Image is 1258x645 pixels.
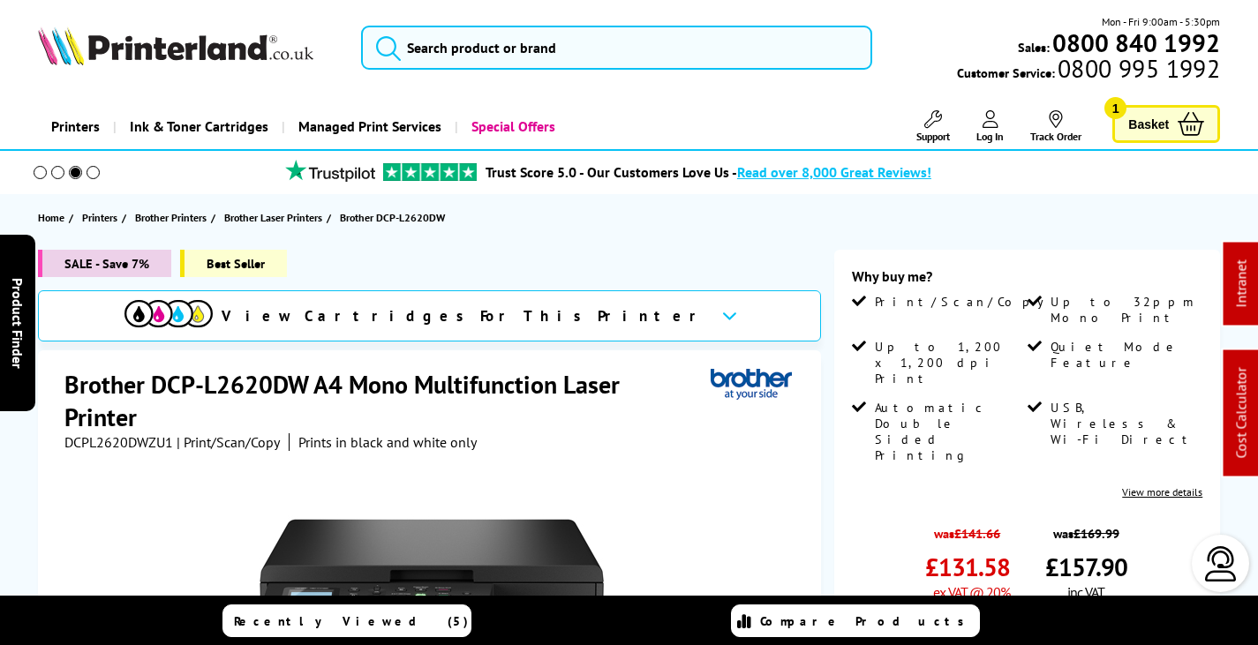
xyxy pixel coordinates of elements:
a: Brother DCP-L2620DW [340,208,449,227]
a: Managed Print Services [282,104,455,149]
a: Special Offers [455,104,569,149]
a: Log In [976,110,1004,143]
a: Ink & Toner Cartridges [113,104,282,149]
strike: £169.99 [1073,525,1119,542]
a: Compare Products [731,604,980,637]
i: Prints in black and white only [298,433,477,451]
span: Compare Products [760,613,974,629]
span: View Cartridges For This Printer [222,306,707,326]
a: Printers [38,104,113,149]
span: Quiet Mode Feature [1051,339,1200,371]
span: Recently Viewed (5) [234,613,469,629]
span: USB, Wireless & Wi-Fi Direct [1051,400,1200,447]
a: Brother Laser Printers [224,208,327,227]
strike: £141.66 [954,525,1000,542]
span: DCPL2620DWZU1 [64,433,173,451]
span: SALE - Save 7% [38,250,171,277]
span: Print/Scan/Copy [875,294,1057,310]
span: ex VAT @ 20% [933,583,1010,601]
a: Printers [82,208,122,227]
span: Brother Laser Printers [224,208,322,227]
b: 0800 840 1992 [1052,26,1220,59]
span: was [1045,516,1127,542]
span: Printers [82,208,117,227]
span: inc VAT [1067,583,1104,601]
span: Customer Service: [957,60,1220,81]
span: Home [38,208,64,227]
img: trustpilot rating [277,160,383,182]
span: Up to 1,200 x 1,200 dpi Print [875,339,1024,386]
span: Up to 32ppm Mono Print [1051,294,1200,326]
a: Support [916,110,950,143]
h1: Brother DCP-L2620DW A4 Mono Multifunction Laser Printer [64,368,711,433]
span: Automatic Double Sided Printing [875,400,1024,463]
a: View more details [1122,485,1202,499]
img: user-headset-light.svg [1203,546,1239,581]
span: was [925,516,1010,542]
a: Home [38,208,69,227]
input: Search product or brand [361,26,872,70]
a: Cost Calculator [1232,368,1250,459]
a: Printerland Logo [38,26,339,69]
span: £157.90 [1045,551,1127,583]
a: Recently Viewed (5) [222,604,471,637]
span: Mon - Fri 9:00am - 5:30pm [1102,13,1220,30]
span: Brother Printers [135,208,207,227]
span: 0800 995 1992 [1055,60,1220,77]
span: | Print/Scan/Copy [177,433,280,451]
span: Sales: [1018,39,1050,56]
span: Best Seller [180,250,287,277]
span: 1 [1104,97,1126,119]
span: Read over 8,000 Great Reviews! [737,163,931,181]
a: Brother Printers [135,208,211,227]
a: Basket 1 [1112,105,1220,143]
a: Trust Score 5.0 - Our Customers Love Us -Read over 8,000 Great Reviews! [486,163,931,181]
img: View Cartridges [124,300,213,327]
div: Why buy me? [852,267,1202,294]
span: Product Finder [9,277,26,368]
a: Intranet [1232,260,1250,308]
span: Support [916,130,950,143]
a: Track Order [1030,110,1081,143]
img: trustpilot rating [383,163,477,181]
span: Log In [976,130,1004,143]
img: Brother [711,368,792,401]
a: 0800 840 1992 [1050,34,1220,51]
span: Basket [1128,112,1169,136]
span: Brother DCP-L2620DW [340,208,445,227]
img: Printerland Logo [38,26,313,65]
span: £131.58 [925,551,1010,583]
span: Ink & Toner Cartridges [130,104,268,149]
